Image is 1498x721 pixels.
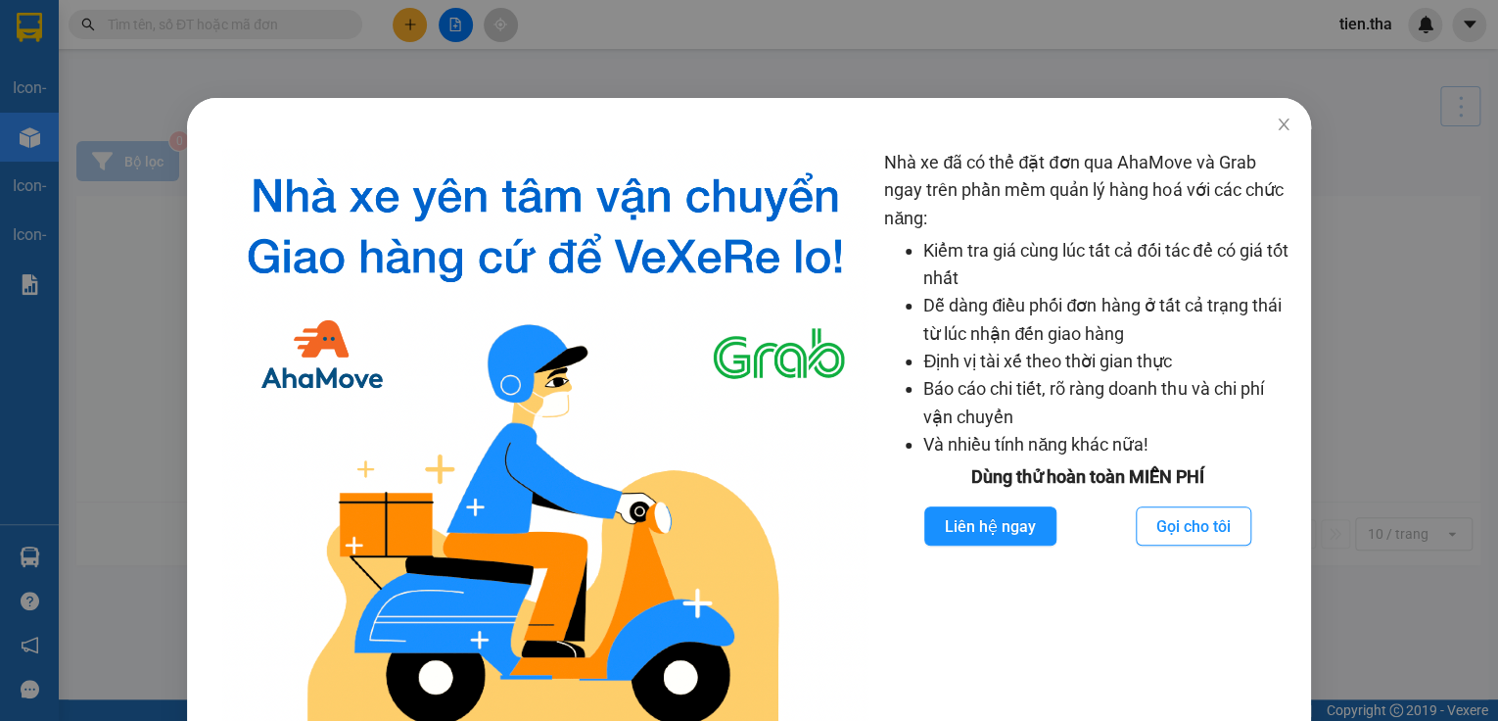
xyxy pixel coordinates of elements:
[1276,117,1291,132] span: close
[924,506,1056,546] button: Liên hệ ngay
[923,431,1290,458] li: Và nhiều tính năng khác nữa!
[923,292,1290,348] li: Dễ dàng điều phối đơn hàng ở tất cả trạng thái từ lúc nhận đến giao hàng
[923,348,1290,375] li: Định vị tài xế theo thời gian thực
[884,463,1290,491] div: Dùng thử hoàn toàn MIỄN PHÍ
[1136,506,1251,546] button: Gọi cho tôi
[1156,514,1231,539] span: Gọi cho tôi
[945,514,1036,539] span: Liên hệ ngay
[923,375,1290,431] li: Báo cáo chi tiết, rõ ràng doanh thu và chi phí vận chuyển
[923,237,1290,293] li: Kiểm tra giá cùng lúc tất cả đối tác để có giá tốt nhất
[1256,98,1311,153] button: Close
